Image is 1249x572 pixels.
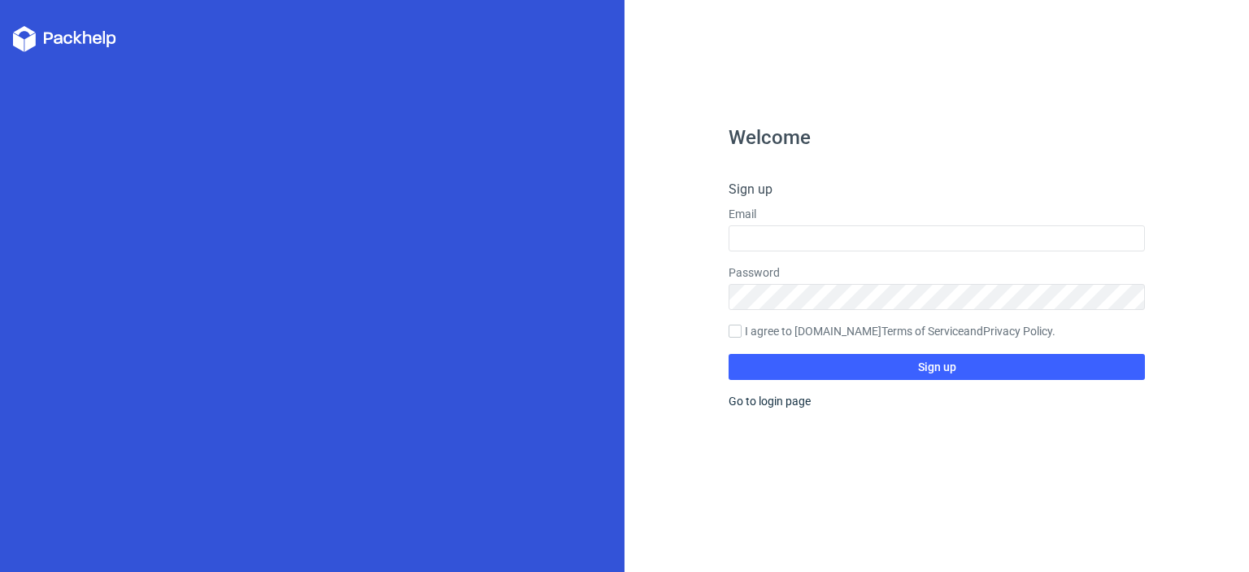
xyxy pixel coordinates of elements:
[881,325,964,338] a: Terms of Service
[729,354,1145,380] button: Sign up
[729,128,1145,147] h1: Welcome
[729,395,811,408] a: Go to login page
[729,264,1145,281] label: Password
[918,361,956,373] span: Sign up
[729,180,1145,199] h4: Sign up
[983,325,1052,338] a: Privacy Policy
[729,323,1145,341] label: I agree to [DOMAIN_NAME] and .
[729,206,1145,222] label: Email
